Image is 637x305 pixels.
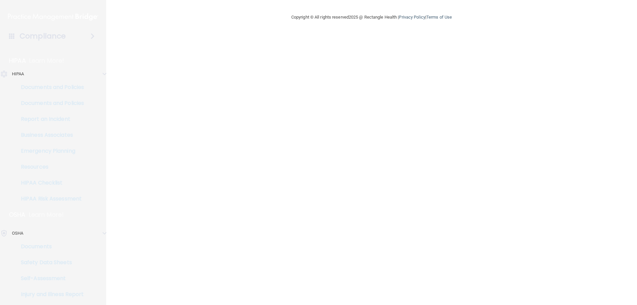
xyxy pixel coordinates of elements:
p: HIPAA Checklist [4,180,95,186]
p: Emergency Planning [4,148,95,154]
p: Report an Incident [4,116,95,122]
a: Terms of Use [426,15,452,20]
p: Documents and Policies [4,84,95,91]
h4: Compliance [20,32,66,41]
p: Business Associates [4,132,95,138]
p: HIPAA [12,70,24,78]
p: Self-Assessment [4,275,95,282]
p: Safety Data Sheets [4,259,95,266]
p: HIPAA [9,57,26,65]
p: Injury and Illness Report [4,291,95,298]
p: Learn More! [29,57,64,65]
p: OSHA [12,229,23,237]
div: Copyright © All rights reserved 2025 @ Rectangle Health | | [250,7,493,28]
p: OSHA [9,211,26,219]
p: Resources [4,164,95,170]
p: Learn More! [29,211,64,219]
p: Documents [4,243,95,250]
img: PMB logo [8,10,98,24]
p: HIPAA Risk Assessment [4,195,95,202]
a: Privacy Policy [399,15,425,20]
p: Documents and Policies [4,100,95,107]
